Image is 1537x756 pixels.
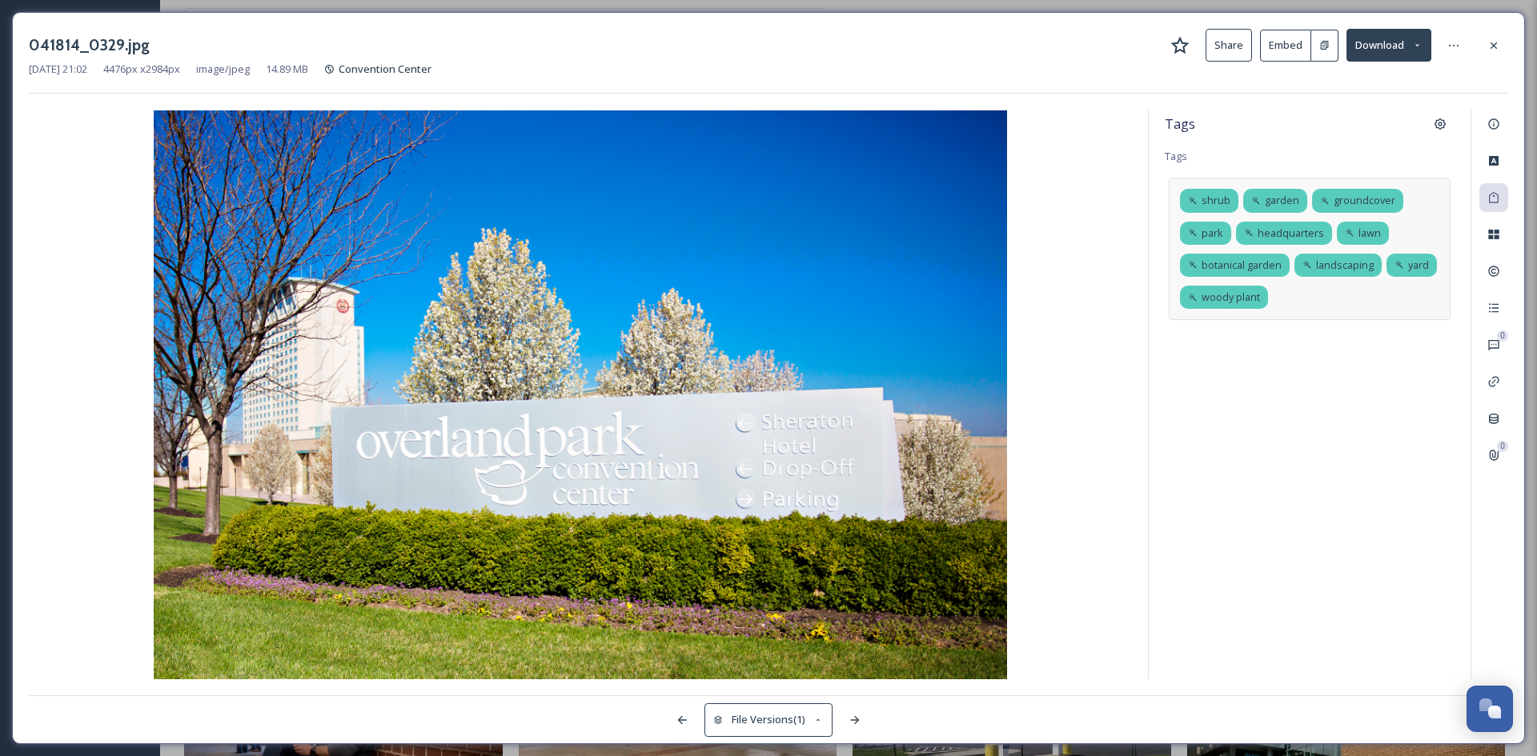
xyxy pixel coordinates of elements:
[1316,258,1374,273] span: landscaping
[1497,330,1508,342] div: 0
[1497,441,1508,452] div: 0
[1334,193,1395,208] span: groundcover
[1346,29,1431,62] button: Download
[103,62,180,77] span: 4476 px x 2984 px
[704,703,833,736] button: File Versions(1)
[1202,290,1260,305] span: woody plant
[266,62,308,77] span: 14.89 MB
[29,34,150,57] h3: 041814_0329.jpg
[1408,258,1429,273] span: yard
[1202,193,1230,208] span: shrub
[1358,226,1381,241] span: lawn
[1165,114,1195,134] span: Tags
[29,62,87,77] span: [DATE] 21:02
[1260,30,1311,62] button: Embed
[1467,686,1513,732] button: Open Chat
[339,62,431,76] span: Convention Center
[1265,193,1299,208] span: garden
[196,62,250,77] span: image/jpeg
[1165,149,1187,163] span: Tags
[1258,226,1324,241] span: headquarters
[1206,29,1252,62] button: Share
[1202,226,1223,241] span: park
[1202,258,1282,273] span: botanical garden
[29,110,1132,679] img: 1P1_BaNMkQkp2EiuKbxTemVryxqFA-8h6.jpg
